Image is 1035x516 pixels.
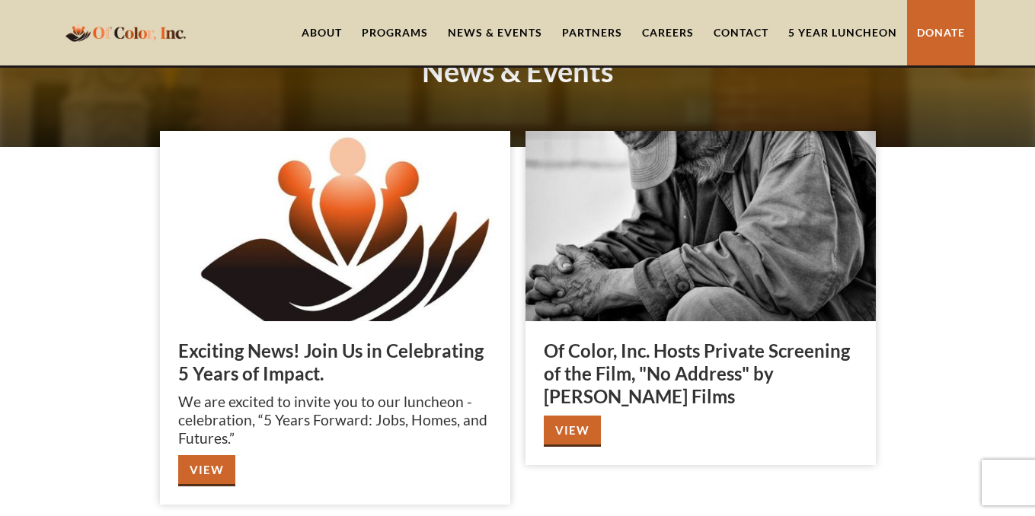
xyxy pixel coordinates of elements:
[178,455,235,486] a: View
[525,131,876,321] img: Of Color, Inc. Hosts Private Screening of the Film, "No Address" by Robert Craig Films
[362,25,428,40] div: Programs
[61,14,190,50] a: home
[422,53,614,88] strong: News & Events
[160,131,510,321] img: Exciting News! Join Us in Celebrating 5 Years of Impact.
[178,393,492,448] p: We are excited to invite you to our luncheon - celebration, “5 Years Forward: Jobs, Homes, and Fu...
[544,339,858,408] h3: Of Color, Inc. Hosts Private Screening of the Film, "No Address" by [PERSON_NAME] Films
[544,416,601,447] a: View
[178,339,492,385] h3: Exciting News! Join Us in Celebrating 5 Years of Impact.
